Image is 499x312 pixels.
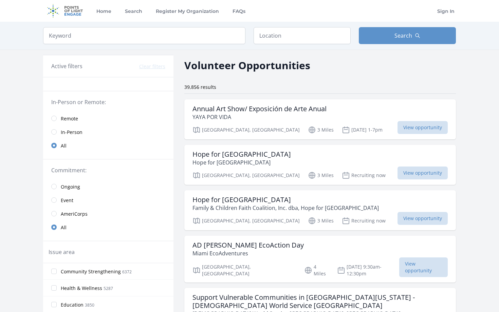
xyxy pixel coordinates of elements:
[43,125,173,139] a: In-Person
[399,257,448,277] span: View opportunity
[342,126,383,134] p: [DATE] 1-7pm
[192,105,327,113] h3: Annual Art Show/ Exposición de Arte Anual
[51,269,57,274] input: Community Strengthening 6372
[43,180,173,193] a: Ongoing
[61,197,73,204] span: Event
[308,217,334,225] p: 3 Miles
[51,62,82,70] h3: Active filters
[104,286,113,291] span: 5287
[337,264,399,277] p: [DATE] 9:30am-12:30pm
[184,84,216,90] span: 39,856 results
[43,193,173,207] a: Event
[254,27,351,44] input: Location
[61,183,80,190] span: Ongoing
[184,58,310,73] h2: Volunteer Opportunities
[192,293,448,310] h3: Support Vulnerable Communities in [GEOGRAPHIC_DATA][US_STATE] - [DEMOGRAPHIC_DATA] World Service ...
[342,217,386,225] p: Recruiting now
[85,302,94,308] span: 3850
[308,171,334,179] p: 3 Miles
[61,211,88,217] span: AmeriCorps
[61,224,67,231] span: All
[43,27,245,44] input: Keyword
[308,126,334,134] p: 3 Miles
[192,196,379,204] h3: Hope for [GEOGRAPHIC_DATA]
[184,99,456,139] a: Annual Art Show/ Exposición de Arte Anual YAYA POR VIDA [GEOGRAPHIC_DATA], [GEOGRAPHIC_DATA] 3 Mi...
[398,212,448,225] span: View opportunity
[184,145,456,185] a: Hope for [GEOGRAPHIC_DATA] Hope for [GEOGRAPHIC_DATA] [GEOGRAPHIC_DATA], [GEOGRAPHIC_DATA] 3 Mile...
[184,236,456,282] a: AD [PERSON_NAME] EcoAction Day Miami EcoAdventures [GEOGRAPHIC_DATA], [GEOGRAPHIC_DATA] 4 Miles [...
[192,204,379,212] p: Family & Children Faith Coalition, Inc. dba, Hope for [GEOGRAPHIC_DATA]
[61,142,67,149] span: All
[394,32,412,40] span: Search
[43,220,173,234] a: All
[398,121,448,134] span: View opportunity
[192,150,291,158] h3: Hope for [GEOGRAPHIC_DATA]
[51,285,57,291] input: Health & Wellness 5287
[61,115,78,122] span: Remote
[43,207,173,220] a: AmeriCorps
[359,27,456,44] button: Search
[192,241,304,249] h3: AD [PERSON_NAME] EcoAction Day
[184,190,456,230] a: Hope for [GEOGRAPHIC_DATA] Family & Children Faith Coalition, Inc. dba, Hope for [GEOGRAPHIC_DATA...
[43,139,173,152] a: All
[304,264,329,277] p: 4 Miles
[51,302,57,307] input: Education 3850
[61,285,102,292] span: Health & Wellness
[49,248,75,256] legend: Issue area
[192,113,327,121] p: YAYA POR VIDA
[61,268,121,275] span: Community Strengthening
[43,112,173,125] a: Remote
[122,269,132,275] span: 6372
[192,264,296,277] p: [GEOGRAPHIC_DATA], [GEOGRAPHIC_DATA]
[61,129,82,136] span: In-Person
[192,217,300,225] p: [GEOGRAPHIC_DATA], [GEOGRAPHIC_DATA]
[51,98,165,106] legend: In-Person or Remote:
[192,171,300,179] p: [GEOGRAPHIC_DATA], [GEOGRAPHIC_DATA]
[398,167,448,179] span: View opportunity
[61,301,84,308] span: Education
[51,166,165,174] legend: Commitment:
[192,249,304,257] p: Miami EcoAdventures
[139,63,165,70] button: Clear filters
[192,158,291,167] p: Hope for [GEOGRAPHIC_DATA]
[192,126,300,134] p: [GEOGRAPHIC_DATA], [GEOGRAPHIC_DATA]
[342,171,386,179] p: Recruiting now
